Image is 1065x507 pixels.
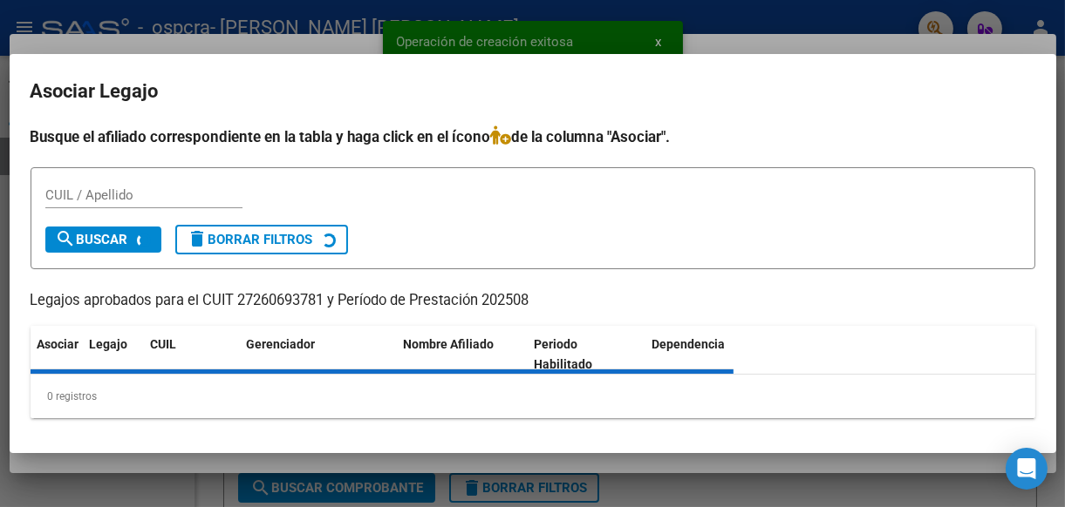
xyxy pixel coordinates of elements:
span: CUIL [151,337,177,351]
datatable-header-cell: Dependencia [645,326,776,383]
span: Asociar [38,337,79,351]
span: Borrar Filtros [188,232,313,247]
span: Dependencia [652,337,726,351]
mat-icon: search [56,228,77,249]
button: Borrar Filtros [175,225,348,254]
mat-icon: delete [188,228,208,249]
datatable-header-cell: Nombre Afiliado [397,326,528,383]
datatable-header-cell: CUIL [144,326,240,383]
span: Legajo [90,337,128,351]
button: Buscar [45,226,161,253]
datatable-header-cell: Periodo Habilitado [528,326,645,383]
datatable-header-cell: Legajo [83,326,144,383]
span: Buscar [56,232,128,247]
h4: Busque el afiliado correspondiente en la tabla y haga click en el ícono de la columna "Asociar". [31,125,1035,148]
span: Gerenciador [247,337,316,351]
p: Legajos aprobados para el CUIT 27260693781 y Período de Prestación 202508 [31,290,1035,312]
h2: Asociar Legajo [31,75,1035,108]
span: Nombre Afiliado [404,337,495,351]
datatable-header-cell: Gerenciador [240,326,397,383]
datatable-header-cell: Asociar [31,326,83,383]
div: Open Intercom Messenger [1006,448,1048,490]
div: 0 registros [31,375,1035,418]
span: Periodo Habilitado [535,337,593,371]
